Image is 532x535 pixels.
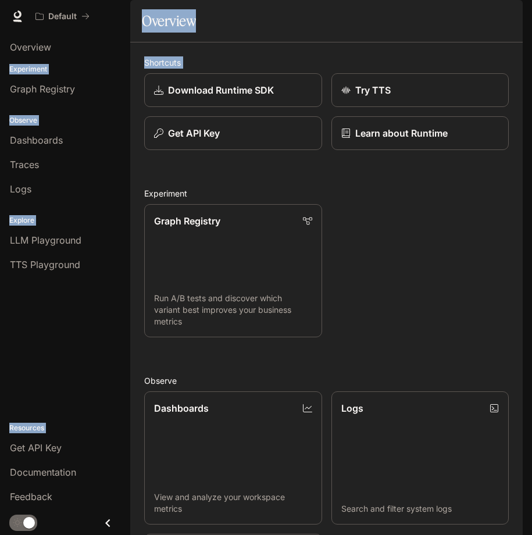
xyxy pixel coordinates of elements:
p: Get API Key [168,126,220,140]
a: LogsSearch and filter system logs [331,391,509,525]
p: Search and filter system logs [341,503,499,515]
h1: Overview [142,9,196,33]
p: Download Runtime SDK [168,83,274,97]
h2: Experiment [144,187,509,199]
h2: Shortcuts [144,56,509,69]
p: Default [48,12,77,22]
a: Download Runtime SDK [144,73,322,107]
p: Learn about Runtime [355,126,448,140]
a: Try TTS [331,73,509,107]
p: Logs [341,401,363,415]
p: View and analyze your workspace metrics [154,491,312,515]
button: All workspaces [30,5,95,28]
h2: Observe [144,374,509,387]
a: DashboardsView and analyze your workspace metrics [144,391,322,525]
a: Learn about Runtime [331,116,509,150]
p: Graph Registry [154,214,220,228]
button: Get API Key [144,116,322,150]
p: Try TTS [355,83,391,97]
p: Run A/B tests and discover which variant best improves your business metrics [154,293,312,327]
a: Graph RegistryRun A/B tests and discover which variant best improves your business metrics [144,204,322,337]
p: Dashboards [154,401,209,415]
